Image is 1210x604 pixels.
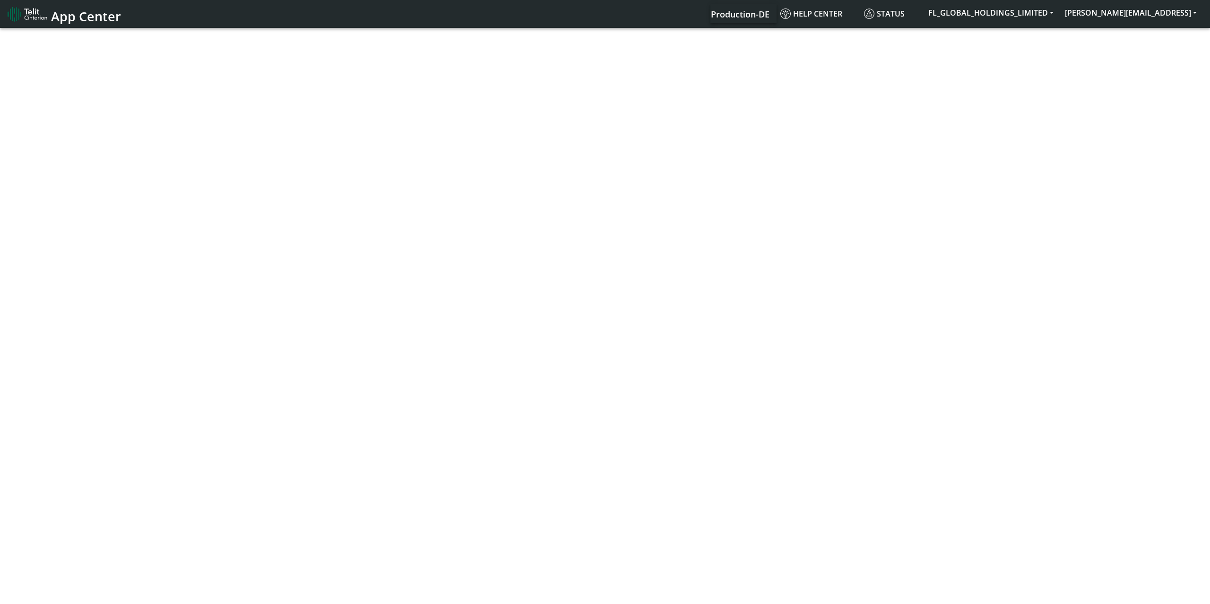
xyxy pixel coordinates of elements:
span: App Center [51,8,121,25]
img: knowledge.svg [780,9,791,19]
span: Status [864,9,905,19]
button: FL_GLOBAL_HOLDINGS_LIMITED [923,4,1059,21]
a: App Center [8,4,120,24]
a: Help center [777,4,860,23]
a: Your current platform instance [710,4,769,23]
img: status.svg [864,9,874,19]
a: Status [860,4,923,23]
button: [PERSON_NAME][EMAIL_ADDRESS] [1059,4,1202,21]
img: logo-telit-cinterion-gw-new.png [8,7,47,22]
span: Help center [780,9,842,19]
span: Production-DE [711,9,769,20]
